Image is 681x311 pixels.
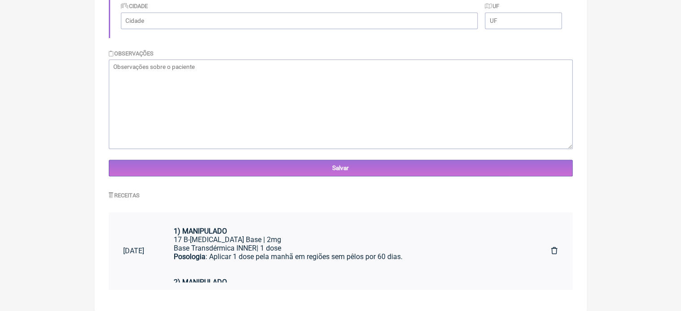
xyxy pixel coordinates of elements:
[109,160,573,176] input: Salvar
[174,252,206,261] strong: Posologia
[159,220,537,282] a: 1) MANIPULADO17 B-[MEDICAL_DATA] Base | 2mgBase Transdérmica INNER| 1 dosePosologia: Aplicar 1 do...
[121,13,478,29] input: Cidade
[109,192,140,199] label: Receitas
[109,239,160,262] a: [DATE]
[485,3,499,9] label: UF
[174,235,523,244] div: 17 B-[MEDICAL_DATA] Base | 2mg
[121,3,148,9] label: Cidade
[174,252,523,278] div: : Aplicar 1 dose pela manhã em regiões sem pêlos por 60 dias.
[485,13,561,29] input: UF
[174,244,523,252] div: Base Transdérmica INNER| 1 dose
[174,227,227,235] strong: 1) MANIPULADO
[109,50,154,57] label: Observações
[174,278,227,286] strong: 2) MANIPULADO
